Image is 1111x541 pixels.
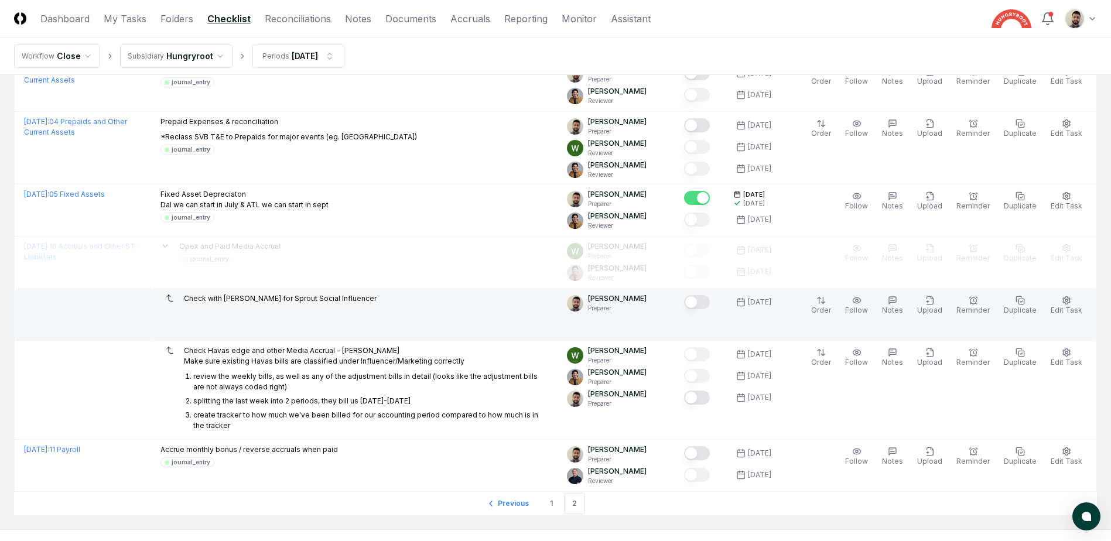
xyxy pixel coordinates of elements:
div: [DATE] [748,448,771,458]
img: d09822cc-9b6d-4858-8d66-9570c114c672_214030b4-299a-48fd-ad93-fc7c7aef54c6.png [567,295,583,311]
button: Mark complete [684,446,710,460]
button: Notes [880,444,905,469]
p: Preparer [588,356,647,365]
a: Monitor [562,12,597,26]
span: Duplicate [1004,77,1037,85]
button: Duplicate [1001,345,1039,370]
span: [DATE] : [24,117,49,126]
p: *Reclass SVB T&E to Prepaids for major events (eg. [GEOGRAPHIC_DATA]) [160,132,417,142]
button: Order [809,64,833,89]
div: [DATE] [748,371,771,381]
a: Assistant [611,12,651,26]
p: Preparer [588,127,647,136]
p: Reviewer [588,149,647,157]
a: Folders [160,12,193,26]
button: Mark complete [684,213,710,227]
nav: breadcrumb [14,44,344,68]
p: Reviewer [588,221,647,230]
p: [PERSON_NAME] [588,444,647,455]
p: [PERSON_NAME] [588,86,647,97]
button: Mark complete [684,295,710,309]
a: [DATE]:04 Prepaids and Other Current Assets [24,117,127,136]
span: Order [811,306,831,314]
span: Follow [845,457,868,465]
p: [PERSON_NAME] [588,345,647,356]
button: Order [809,117,833,141]
div: journal_entry [172,458,210,467]
div: [DATE] [748,349,771,359]
span: Edit Task [1051,358,1082,367]
button: Edit Task [1048,444,1085,469]
span: Notes [882,77,903,85]
span: Duplicate [1004,358,1037,367]
button: Upload [915,117,945,141]
button: Edit Task [1048,293,1085,318]
div: [DATE] [292,50,318,62]
button: Reminder [954,117,992,141]
p: Preparer [588,378,647,386]
button: Reminder [954,444,992,469]
span: Upload [917,457,942,465]
span: Order [811,129,831,138]
button: Order [809,345,833,370]
a: Notes [345,12,371,26]
div: [DATE] [748,90,771,100]
p: Check Havas edge and other Media Accrual - [PERSON_NAME] Make sure existing Havas bills are class... [184,345,548,367]
button: Follow [843,189,870,214]
p: [PERSON_NAME] [588,367,647,378]
img: d09822cc-9b6d-4858-8d66-9570c114c672_214030b4-299a-48fd-ad93-fc7c7aef54c6.png [1065,9,1084,28]
img: ACg8ocIK_peNeqvot3Ahh9567LsVhi0q3GD2O_uFDzmfmpbAfkCWeQ=s96-c [567,140,583,156]
span: Upload [917,77,942,85]
p: Fixed Asset Depreciaton Dal we can start in July & ATL we can start in sept [160,189,329,210]
button: Edit Task [1048,64,1085,89]
img: Logo [14,12,26,25]
button: Upload [915,189,945,214]
span: Duplicate [1004,129,1037,138]
button: Reminder [954,293,992,318]
button: Reminder [954,345,992,370]
span: Edit Task [1051,201,1082,210]
span: Upload [917,201,942,210]
span: [DATE] : [24,190,49,198]
p: splitting the last week into 2 periods, they bill us [DATE]-[DATE] [193,396,411,405]
button: Mark complete [684,88,710,102]
p: [PERSON_NAME] [588,138,647,149]
a: Accruals [450,12,490,26]
span: Duplicate [1004,457,1037,465]
a: Dashboard [40,12,90,26]
button: Mark complete [684,162,710,176]
span: Upload [917,358,942,367]
button: Upload [915,345,945,370]
button: Edit Task [1048,189,1085,214]
span: Edit Task [1051,457,1082,465]
button: Mark complete [684,369,710,383]
p: Preparer [588,200,647,208]
a: [DATE]:11 Payroll [24,445,80,454]
a: My Tasks [104,12,146,26]
div: Periods [262,51,289,61]
button: Periods[DATE] [252,44,344,68]
button: Duplicate [1001,64,1039,89]
div: [DATE] [748,392,771,403]
button: Follow [843,64,870,89]
span: Upload [917,129,942,138]
span: Order [811,77,831,85]
p: [PERSON_NAME] [588,117,647,127]
button: Order [809,293,833,318]
div: journal_entry [172,78,210,87]
p: [PERSON_NAME] [588,211,647,221]
button: Notes [880,293,905,318]
button: Follow [843,345,870,370]
span: Notes [882,457,903,465]
img: Hungryroot logo [992,9,1031,28]
img: ACg8ocIj8Ed1971QfF93IUVvJX6lPm3y0CRToLvfAg4p8TYQk6NAZIo=s96-c [567,88,583,104]
img: ACg8ocIK_peNeqvot3Ahh9567LsVhi0q3GD2O_uFDzmfmpbAfkCWeQ=s96-c [567,347,583,364]
button: Edit Task [1048,117,1085,141]
img: ACg8ocIj8Ed1971QfF93IUVvJX6lPm3y0CRToLvfAg4p8TYQk6NAZIo=s96-c [567,162,583,178]
button: Mark complete [684,391,710,405]
button: Notes [880,64,905,89]
p: [PERSON_NAME] [588,189,647,200]
span: Order [811,358,831,367]
span: Reminder [956,358,990,367]
span: Follow [845,306,868,314]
